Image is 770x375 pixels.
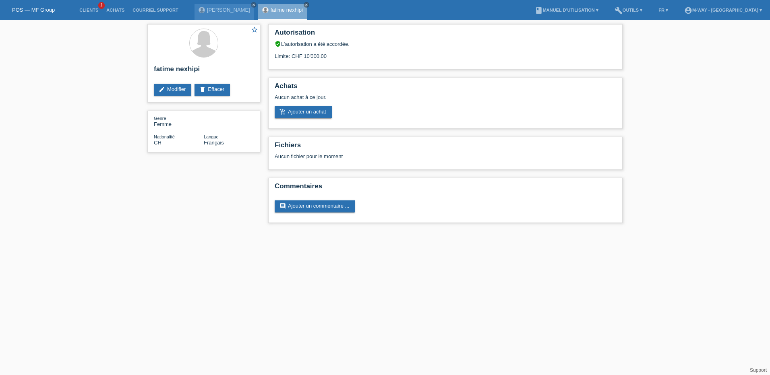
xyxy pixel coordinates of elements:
h2: fatime nexhipi [154,65,254,77]
a: buildOutils ▾ [611,8,646,12]
span: 1 [98,2,105,9]
i: book [535,6,543,14]
h2: Autorisation [275,29,616,41]
i: close [252,3,256,7]
h2: Fichiers [275,141,616,153]
h2: Commentaires [275,182,616,194]
i: build [615,6,623,14]
a: close [251,2,257,8]
a: commentAjouter un commentaire ... [275,200,355,212]
span: Suisse [154,140,161,146]
a: add_shopping_cartAjouter un achat [275,106,332,118]
i: delete [199,86,206,93]
i: close [304,3,308,7]
a: fatime nexhipi [271,7,303,13]
i: comment [279,203,286,209]
a: Courriel Support [128,8,182,12]
a: bookManuel d’utilisation ▾ [531,8,602,12]
span: Français [204,140,224,146]
a: editModifier [154,84,191,96]
a: deleteEffacer [195,84,230,96]
i: add_shopping_cart [279,109,286,115]
div: Aucun fichier pour le moment [275,153,521,159]
a: Achats [102,8,128,12]
a: POS — MF Group [12,7,55,13]
a: star_border [251,26,258,35]
div: Femme [154,115,204,127]
a: Support [750,367,767,373]
span: Langue [204,134,219,139]
div: Aucun achat à ce jour. [275,94,616,106]
a: Clients [75,8,102,12]
a: FR ▾ [654,8,672,12]
i: star_border [251,26,258,33]
a: [PERSON_NAME] [207,7,250,13]
div: Limite: CHF 10'000.00 [275,47,616,59]
h2: Achats [275,82,616,94]
i: edit [159,86,165,93]
span: Nationalité [154,134,175,139]
i: verified_user [275,41,281,47]
a: close [304,2,309,8]
span: Genre [154,116,166,121]
a: account_circlem-way - [GEOGRAPHIC_DATA] ▾ [680,8,766,12]
i: account_circle [684,6,692,14]
div: L’autorisation a été accordée. [275,41,616,47]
